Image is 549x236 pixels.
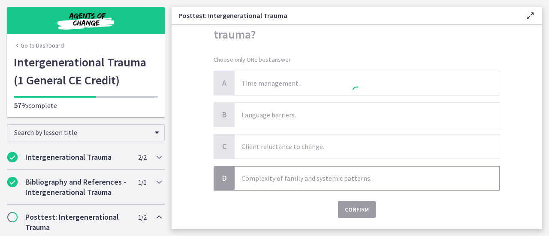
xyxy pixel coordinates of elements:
[7,177,18,187] i: Completed
[34,10,137,31] img: Agents of Change
[178,10,511,21] h3: Posttest: Intergenerational Trauma
[25,177,130,197] h2: Bibliography and References - Intergenerational Trauma
[138,212,146,222] span: 1 / 2
[138,152,146,162] span: 2 / 2
[14,128,151,137] span: Search by lesson title
[138,177,146,187] span: 1 / 1
[25,152,130,162] h2: Intergenerational Trauma
[14,100,158,111] p: complete
[25,212,130,233] h2: Posttest: Intergenerational Trauma
[14,100,28,110] span: 57%
[350,85,363,100] div: 1
[14,41,64,50] a: Go to Dashboard
[7,152,18,162] i: Completed
[14,53,158,89] h1: Intergenerational Trauma (1 General CE Credit)
[7,124,165,141] div: Search by lesson title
